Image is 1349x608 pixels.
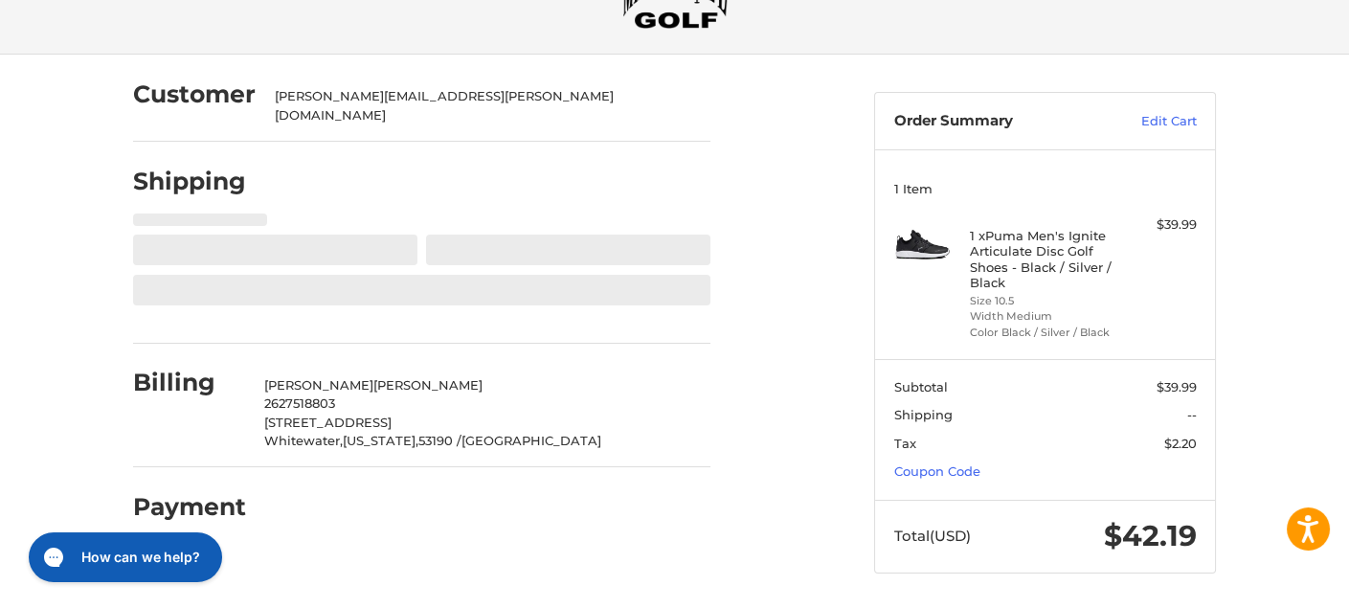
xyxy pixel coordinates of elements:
[970,308,1116,325] li: Width Medium
[970,228,1116,290] h4: 1 x Puma Men's Ignite Articulate Disc Golf Shoes - Black / Silver / Black
[1100,112,1197,131] a: Edit Cart
[19,526,228,589] iframe: Gorgias live chat messenger
[133,79,256,109] h2: Customer
[1157,379,1197,394] span: $39.99
[133,368,245,397] h2: Billing
[133,167,246,196] h2: Shipping
[418,433,461,448] span: 53190 /
[1187,407,1197,422] span: --
[275,87,692,124] div: [PERSON_NAME][EMAIL_ADDRESS][PERSON_NAME][DOMAIN_NAME]
[894,436,916,451] span: Tax
[133,492,246,522] h2: Payment
[970,325,1116,341] li: Color Black / Silver / Black
[1104,518,1197,553] span: $42.19
[264,415,392,430] span: [STREET_ADDRESS]
[373,377,483,393] span: [PERSON_NAME]
[264,433,343,448] span: Whitewater,
[894,379,948,394] span: Subtotal
[894,527,971,545] span: Total (USD)
[894,407,953,422] span: Shipping
[343,433,418,448] span: [US_STATE],
[461,433,601,448] span: [GEOGRAPHIC_DATA]
[264,395,335,411] span: 2627518803
[894,463,980,479] a: Coupon Code
[1164,436,1197,451] span: $2.20
[1121,215,1197,235] div: $39.99
[970,293,1116,309] li: Size 10.5
[894,181,1197,196] h3: 1 Item
[894,112,1100,131] h3: Order Summary
[264,377,373,393] span: [PERSON_NAME]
